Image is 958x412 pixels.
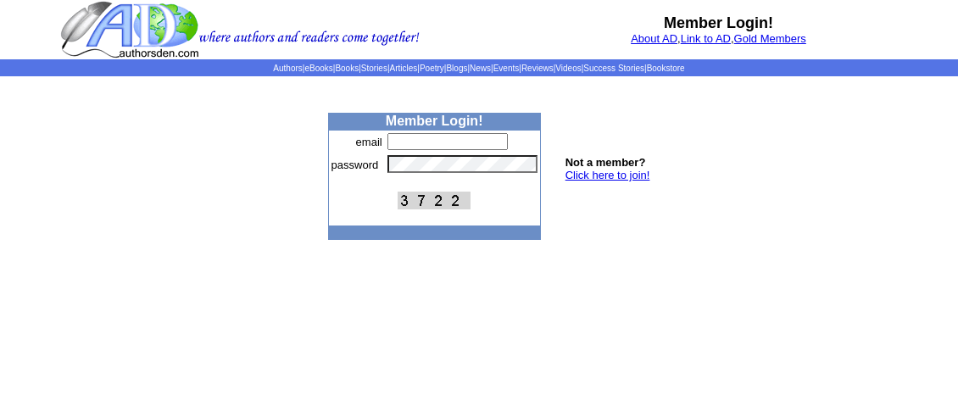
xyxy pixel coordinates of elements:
a: eBooks [304,64,332,73]
a: Authors [273,64,302,73]
span: | | | | | | | | | | | | [273,64,684,73]
a: Events [493,64,520,73]
a: News [470,64,491,73]
font: password [331,159,379,171]
a: Blogs [446,64,467,73]
a: Success Stories [583,64,644,73]
a: Click here to join! [565,169,650,181]
a: Gold Members [734,32,806,45]
font: , , [631,32,806,45]
b: Member Login! [664,14,773,31]
b: Not a member? [565,156,646,169]
img: This Is CAPTCHA Image [398,192,471,209]
a: Reviews [521,64,554,73]
b: Member Login! [386,114,483,128]
a: Books [335,64,359,73]
a: Stories [361,64,387,73]
font: email [356,136,382,148]
a: Link to AD [681,32,731,45]
a: About AD [631,32,677,45]
a: Bookstore [647,64,685,73]
a: Videos [555,64,581,73]
a: Poetry [420,64,444,73]
a: Articles [390,64,418,73]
